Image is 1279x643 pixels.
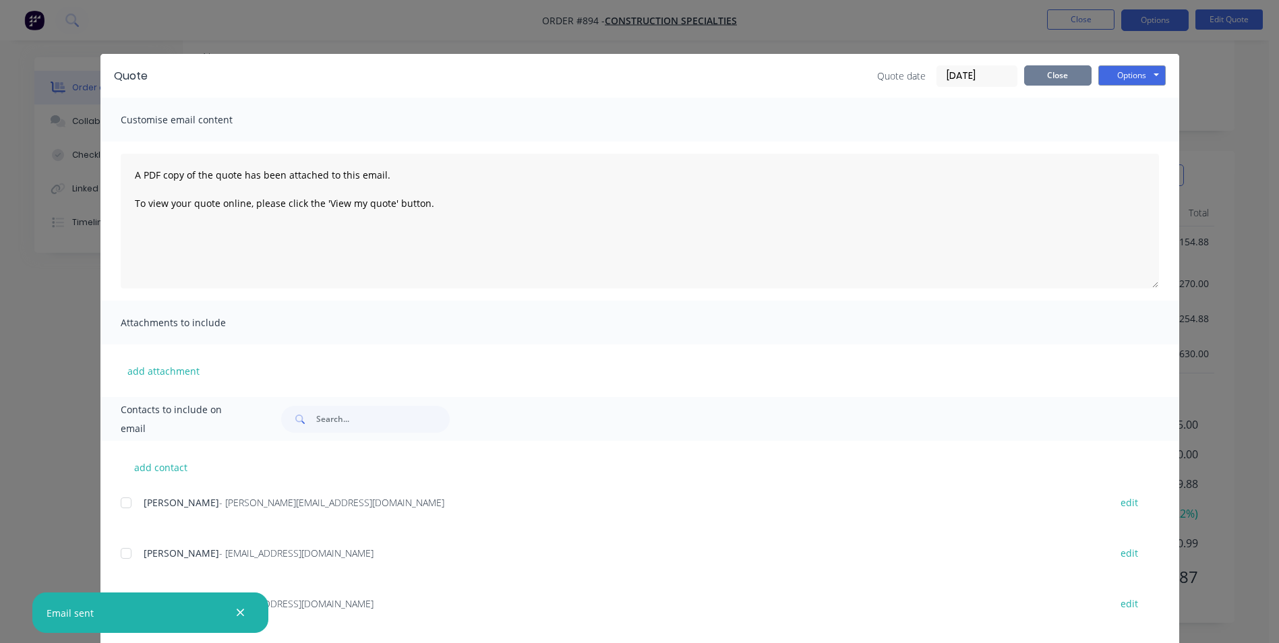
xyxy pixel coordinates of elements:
span: [PERSON_NAME] [144,547,219,559]
span: Quote date [877,69,926,83]
span: Contacts to include on email [121,400,248,438]
span: Customise email content [121,111,269,129]
div: Quote [114,68,148,84]
button: add attachment [121,361,206,381]
button: Options [1098,65,1166,86]
span: - [EMAIL_ADDRESS][DOMAIN_NAME] [219,547,374,559]
textarea: A PDF copy of the quote has been attached to this email. To view your quote online, please click ... [121,154,1159,288]
span: [PERSON_NAME] [144,496,219,509]
button: add contact [121,457,202,477]
button: Close [1024,65,1092,86]
span: - [EMAIL_ADDRESS][DOMAIN_NAME] [219,597,374,610]
button: edit [1112,493,1146,512]
button: edit [1112,544,1146,562]
span: Attachments to include [121,313,269,332]
input: Search... [316,406,450,433]
div: Email sent [47,606,94,620]
span: - [PERSON_NAME][EMAIL_ADDRESS][DOMAIN_NAME] [219,496,444,509]
button: edit [1112,594,1146,613]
